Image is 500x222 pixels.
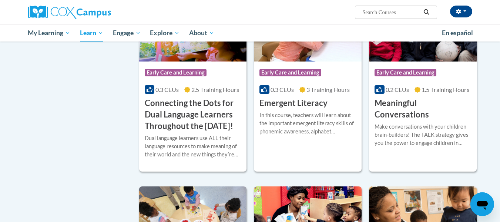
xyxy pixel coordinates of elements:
[375,97,471,120] h3: Meaningful Conversations
[259,97,328,109] h3: Emergent Literacy
[28,29,70,37] span: My Learning
[17,24,483,42] div: Main menu
[184,24,219,42] a: About
[23,24,75,42] a: My Learning
[145,97,241,132] h3: Connecting the Dots for Dual Language Learners Throughout the [DATE]!
[386,86,409,93] span: 0.2 CEUs
[145,24,184,42] a: Explore
[155,86,179,93] span: 0.3 CEUs
[75,24,108,42] a: Learn
[108,24,145,42] a: Engage
[362,8,421,17] input: Search Courses
[259,69,321,76] span: Early Care and Learning
[28,6,111,19] img: Cox Campus
[422,86,469,93] span: 1.5 Training Hours
[259,111,356,136] div: In this course, teachers will learn about the important emergent literacy skills of phonemic awar...
[191,86,239,93] span: 2.5 Training Hours
[437,25,478,41] a: En español
[150,29,179,37] span: Explore
[189,29,214,37] span: About
[375,123,471,147] div: Make conversations with your children brain-builders! The TALK strategy gives you the power to en...
[80,29,103,37] span: Learn
[28,6,169,19] a: Cox Campus
[375,69,436,76] span: Early Care and Learning
[145,69,207,76] span: Early Care and Learning
[306,86,350,93] span: 3 Training Hours
[421,8,432,17] button: Search
[113,29,141,37] span: Engage
[145,134,241,159] div: Dual language learners use ALL their language resources to make meaning of their world and the ne...
[442,29,473,37] span: En español
[450,6,472,17] button: Account Settings
[470,192,494,216] iframe: Button to launch messaging window
[271,86,294,93] span: 0.3 CEUs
